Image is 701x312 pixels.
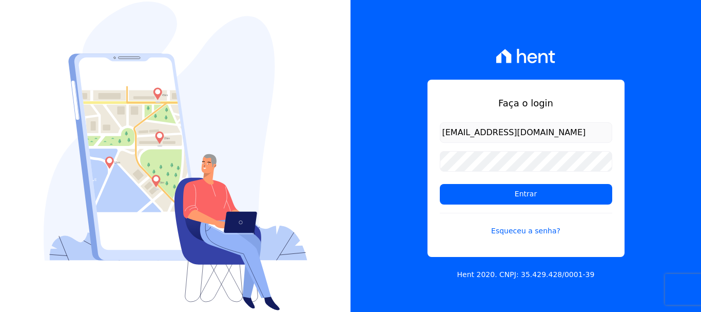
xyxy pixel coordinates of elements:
[440,96,612,110] h1: Faça o login
[440,184,612,205] input: Entrar
[440,213,612,236] a: Esqueceu a senha?
[440,122,612,143] input: Email
[457,269,595,280] p: Hent 2020. CNPJ: 35.429.428/0001-39
[44,2,307,310] img: Login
